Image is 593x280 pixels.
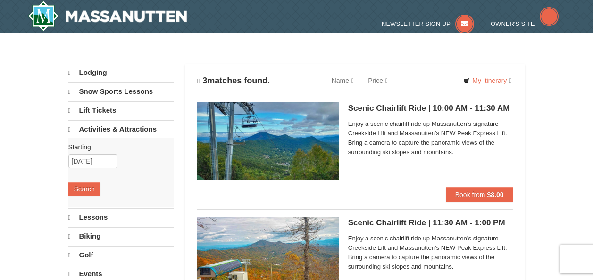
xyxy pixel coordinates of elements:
a: Lessons [68,208,174,226]
span: Book from [455,191,485,198]
a: Golf [68,246,174,264]
button: Search [68,182,100,196]
a: Price [361,71,395,90]
span: 3 [202,76,207,85]
span: Owner's Site [491,20,535,27]
a: Activities & Attractions [68,120,174,138]
img: Massanutten Resort Logo [28,1,187,31]
a: Biking [68,227,174,245]
h4: matches found. [197,76,270,86]
span: Newsletter Sign Up [382,20,451,27]
label: Starting [68,142,167,152]
a: Owner's Site [491,20,559,27]
button: Book from $8.00 [446,187,513,202]
a: Lift Tickets [68,101,174,119]
img: 24896431-1-a2e2611b.jpg [197,102,339,180]
a: Massanutten Resort [28,1,187,31]
a: Newsletter Sign Up [382,20,474,27]
strong: $8.00 [487,191,503,198]
a: Snow Sports Lessons [68,82,174,100]
h5: Scenic Chairlift Ride | 11:30 AM - 1:00 PM [348,218,513,228]
h5: Scenic Chairlift Ride | 10:00 AM - 11:30 AM [348,104,513,113]
a: Lodging [68,64,174,82]
a: My Itinerary [457,74,518,88]
span: Enjoy a scenic chairlift ride up Massanutten’s signature Creekside Lift and Massanutten's NEW Pea... [348,234,513,272]
a: Name [325,71,361,90]
span: Enjoy a scenic chairlift ride up Massanutten’s signature Creekside Lift and Massanutten's NEW Pea... [348,119,513,157]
